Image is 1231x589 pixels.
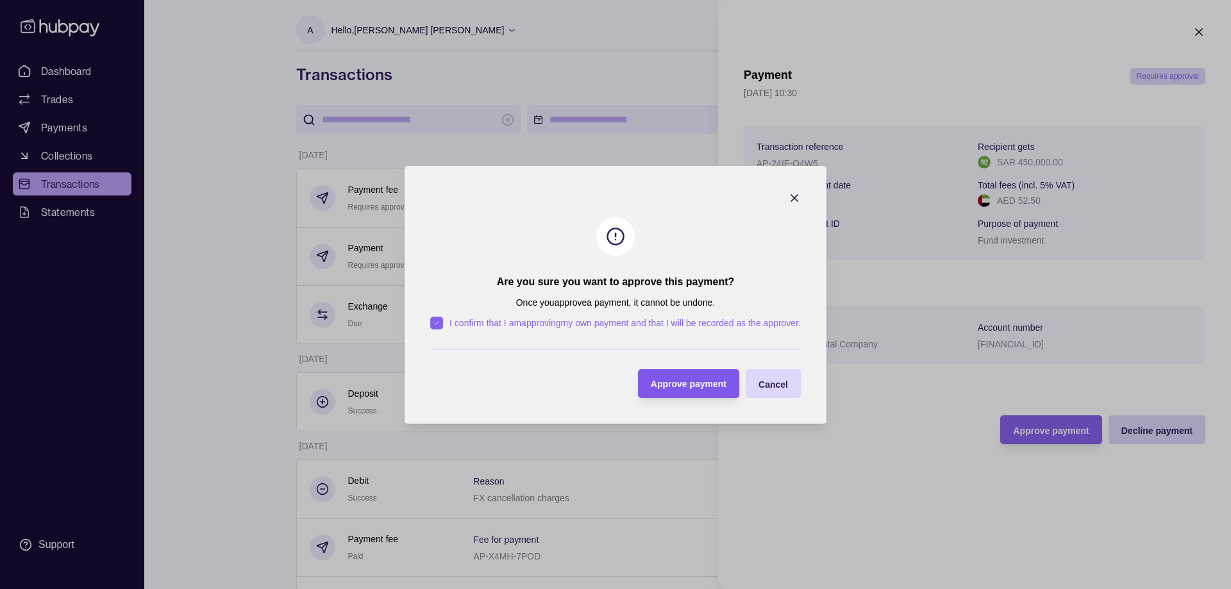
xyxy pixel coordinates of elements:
[516,295,716,310] p: Once you approve a payment, it cannot be undone.
[449,316,801,330] p: I confirm that I am approving my own payment and that I will be recorded as the approver .
[497,275,735,289] h2: Are you sure you want to approve this payment?
[651,379,726,389] span: Approve payment
[758,379,788,389] span: Cancel
[638,369,739,398] button: Approve payment
[746,369,801,398] button: Cancel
